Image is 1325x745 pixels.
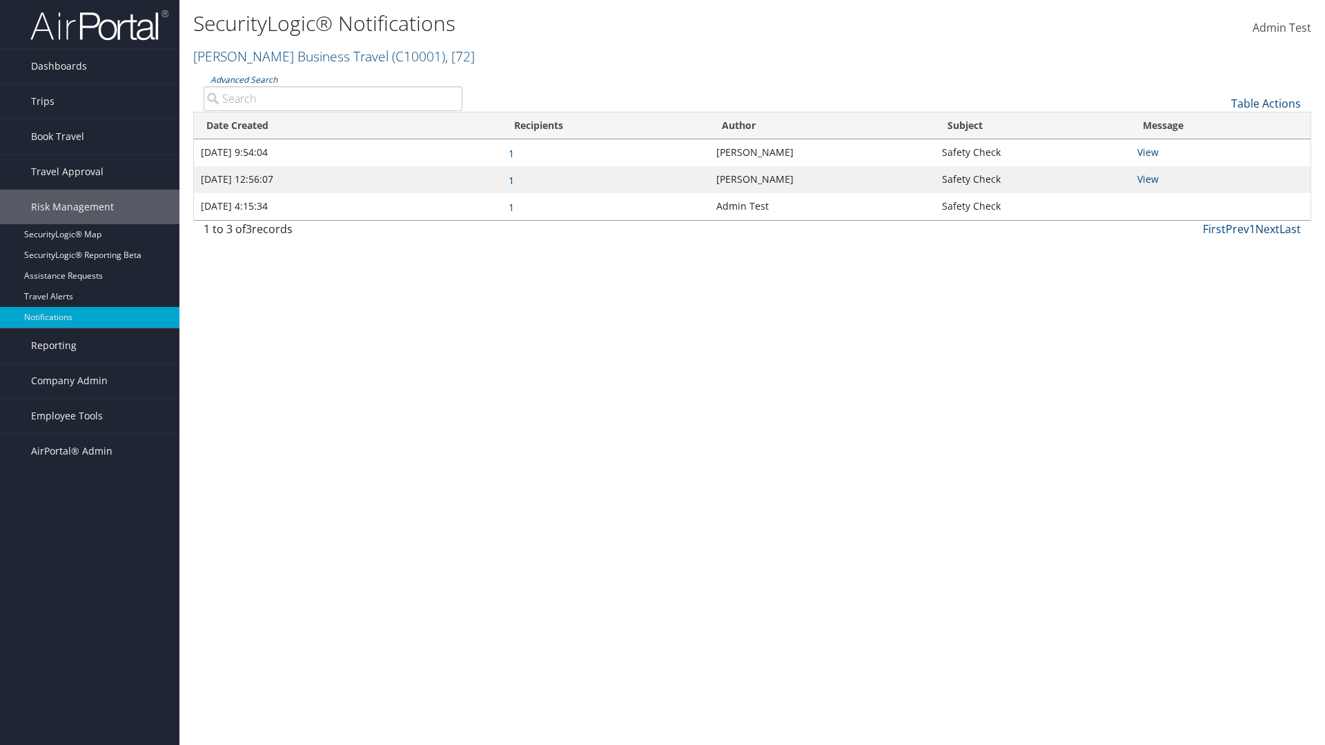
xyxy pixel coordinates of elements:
a: 1 [509,174,514,187]
div: 1 to 3 of records [204,221,462,244]
h1: SecurityLogic® Notifications [193,9,939,38]
span: Dashboards [31,49,87,83]
a: 1 [1249,221,1255,237]
a: [PERSON_NAME] Business Travel [193,47,475,66]
span: Company Admin [31,364,108,398]
span: Risk Management [31,190,114,224]
a: 1 [509,201,514,214]
td: [PERSON_NAME] [709,139,935,166]
a: Admin Test [1253,7,1311,50]
span: Travel Approval [31,155,104,189]
td: Safety Check [935,139,1130,166]
a: Advanced Search [210,74,277,86]
span: Admin Test [1253,20,1311,35]
th: Message: activate to sort column ascending [1130,112,1311,139]
a: First [1203,221,1226,237]
a: 1 [509,147,514,160]
span: Reporting [31,328,77,363]
span: ( C10001 ) [392,47,445,66]
input: Advanced Search [204,86,462,111]
td: [DATE] 9:54:04 [194,139,502,166]
th: Subject: activate to sort column ascending [935,112,1130,139]
a: Table Actions [1231,96,1301,111]
td: [DATE] 4:15:34 [194,193,502,220]
span: Trips [31,84,55,119]
span: Employee Tools [31,399,103,433]
img: airportal-logo.png [30,9,168,41]
span: 3 [246,221,252,237]
td: Admin Test [709,193,935,220]
a: Next [1255,221,1279,237]
th: Author: activate to sort column ascending [709,112,935,139]
span: Book Travel [31,119,84,154]
a: View [1137,172,1159,186]
a: Prev [1226,221,1249,237]
th: Date Created: activate to sort column ascending [194,112,502,139]
th: Recipients: activate to sort column ascending [502,112,709,139]
span: , [ 72 ] [445,47,475,66]
td: [PERSON_NAME] [709,166,935,193]
td: Safety Check [935,166,1130,193]
td: [DATE] 12:56:07 [194,166,502,193]
a: Last [1279,221,1301,237]
span: AirPortal® Admin [31,434,112,468]
td: Safety Check [935,193,1130,220]
a: View [1137,146,1159,159]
